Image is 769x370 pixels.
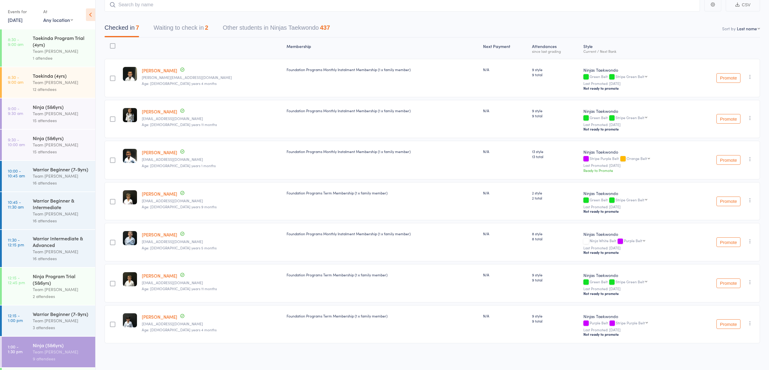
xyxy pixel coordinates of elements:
div: Ninja (5&6yrs) [33,342,90,348]
small: Last Promoted: [DATE] [583,205,688,209]
div: Ninjas Taekwondo [583,272,688,278]
span: Age: [DEMOGRAPHIC_DATA] years 4 months [142,81,217,86]
small: j.n.brewster@gmail.com [142,75,282,80]
span: 13 total [532,154,579,159]
div: Green Belt [583,280,688,285]
span: Age: [DEMOGRAPHIC_DATA] years 4 months [142,327,217,332]
div: Warrior Beginner (7-9yrs) [33,166,90,173]
div: Events for [8,7,37,17]
span: 9 style [532,108,579,113]
button: Promote [716,73,740,83]
time: 10:45 - 11:30 am [8,200,24,209]
div: Any location [43,17,73,23]
time: 12:15 - 1:00 pm [8,313,23,323]
div: Green Belt [583,198,688,203]
small: Last Promoted: [DATE] [583,163,688,167]
div: Not ready to promote [583,209,688,214]
button: Promote [716,197,740,206]
time: 8:30 - 9:00 am [8,37,23,47]
span: 9 total [532,318,579,323]
small: kellyelisha@hotmail.com [142,199,282,203]
div: Ready to Promote [583,168,688,173]
a: 11:30 -12:15 pmWarrior Intermediate & AdvancedTeam [PERSON_NAME]16 attendees [2,230,95,267]
div: Stripe Green Belt [616,280,644,284]
div: 9 attendees [33,355,90,362]
span: 9 style [532,67,579,72]
div: Not ready to promote [583,250,688,255]
small: Ngoc272006@yahoo.com [142,116,282,121]
div: 16 attendees [33,217,90,224]
a: [PERSON_NAME] [142,149,177,155]
a: 9:00 -9:30 amNinja (5&6yrs)Team [PERSON_NAME]15 attendees [2,98,95,129]
a: [DATE] [8,17,23,23]
button: Checked in7 [105,21,139,37]
small: laurenabrain@gmail.com [142,281,282,285]
div: Team [PERSON_NAME] [33,248,90,255]
span: 2 total [532,195,579,200]
div: Not ready to promote [583,291,688,296]
div: 12 attendees [33,86,90,93]
a: 8:30 -9:00 amTaekinda Program Trial (4yrs)Team [PERSON_NAME]1 attendee [2,29,95,67]
button: Promote [716,114,740,124]
div: N/A [483,67,527,72]
div: N/A [483,231,527,236]
button: Promote [716,278,740,288]
div: Ninjas Taekwondo [583,108,688,114]
div: Taekinda (4yrs) [33,72,90,79]
div: Ninja (5&6yrs) [33,135,90,141]
a: 1:00 -1:30 pmNinja (5&6yrs)Team [PERSON_NAME]9 attendees [2,337,95,367]
div: Ninjas Taekwondo [583,231,688,237]
button: Promote [716,237,740,247]
small: Last Promoted: [DATE] [583,122,688,127]
div: Team [PERSON_NAME] [33,141,90,148]
div: Not ready to promote [583,86,688,91]
button: Promote [716,319,740,329]
div: 16 attendees [33,179,90,186]
div: Not ready to promote [583,127,688,131]
img: image1716002735.png [123,108,137,122]
img: image1746240592.png [123,313,137,327]
span: 2 style [532,190,579,195]
div: Team [PERSON_NAME] [33,286,90,293]
div: Foundation Programs Monthly Instalment Membership (1 x family member) [287,149,478,154]
a: 9:30 -10:00 amNinja (5&6yrs)Team [PERSON_NAME]15 attendees [2,130,95,160]
div: Foundation Programs Monthly Instalment Membership (1 x family member) [287,67,478,72]
time: 1:00 - 1:30 pm [8,344,23,354]
a: 12:15 -12:45 pmNinja Program Trial (5&6yrs)Team [PERSON_NAME]2 attendees [2,268,95,305]
a: 10:45 -11:30 amWarrior Beginner & IntermediateTeam [PERSON_NAME]16 attendees [2,192,95,229]
small: Last Promoted: [DATE] [583,81,688,86]
img: image1718258627.png [123,190,137,204]
div: Team [PERSON_NAME] [33,317,90,324]
button: Other students in Ninjas Taekwondo437 [223,21,330,37]
div: Stripe Purple Belt [616,321,645,325]
div: Ninjas Taekwondo [583,190,688,196]
div: Current / Next Rank [583,49,688,53]
div: Team [PERSON_NAME] [33,173,90,179]
span: 8 total [532,236,579,241]
div: Foundation Programs Monthly Instalment Membership (1 x family member) [287,108,478,113]
span: Age: [DEMOGRAPHIC_DATA] years 5 months [142,245,217,250]
small: Last Promoted: [DATE] [583,246,688,250]
div: Ninja White Belt [583,239,688,244]
span: 9 total [532,72,579,77]
div: Warrior Intermediate & Advanced [33,235,90,248]
button: Promote [716,155,740,165]
div: Ninjas Taekwondo [583,313,688,319]
div: Orange Belt [627,156,647,160]
div: Ninja (5&6yrs) [33,104,90,110]
div: Ninjas Taekwondo [583,149,688,155]
div: N/A [483,149,527,154]
img: image1754104528.png [123,231,137,245]
div: Ninjas Taekwondo [583,67,688,73]
div: Stripe Green Belt [616,116,644,119]
small: Last Promoted: [DATE] [583,287,688,291]
div: Foundation Programs Term Membership (1 x family member) [287,272,478,277]
div: 2 [205,24,208,31]
span: Age: [DEMOGRAPHIC_DATA] years 11 months [142,286,217,291]
div: Purple Belt [583,321,688,326]
div: Team [PERSON_NAME] [33,79,90,86]
div: 15 attendees [33,117,90,124]
small: m.invernici@live.com [142,239,282,244]
div: Taekinda Program Trial (4yrs) [33,35,90,48]
div: Not ready to promote [583,332,688,337]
